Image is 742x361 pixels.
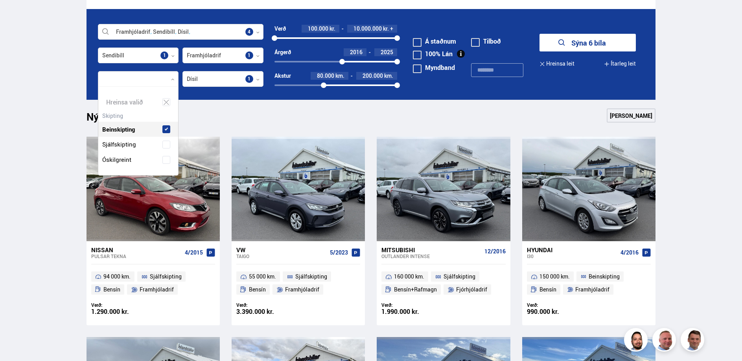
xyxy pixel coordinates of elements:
div: 1.990.000 kr. [381,308,444,315]
label: Á staðnum [413,38,456,44]
span: Sjálfskipting [102,139,136,150]
span: 2016 [350,48,363,56]
span: Fjórhjóladrif [456,285,487,294]
a: Mitsubishi Outlander INTENSE 12/2016 160 000 km. Sjálfskipting Bensín+Rafmagn Fjórhjóladrif Verð:... [377,241,510,325]
span: Framhjóladrif [575,285,609,294]
a: [PERSON_NAME] [607,108,655,123]
div: 1.290.000 kr. [91,308,153,315]
span: 12/2016 [484,248,506,255]
span: 4/2016 [620,249,639,256]
span: Óskilgreint [102,154,131,165]
span: Sjálfskipting [150,272,182,281]
span: Framhjóladrif [285,285,319,294]
span: 55 000 km. [249,272,276,281]
span: 160 000 km. [394,272,424,281]
div: VW [236,246,327,253]
span: Sjálfskipting [295,272,327,281]
h1: Nýtt á skrá [87,111,149,127]
label: Myndband [413,64,455,71]
span: 10.000.000 [354,25,382,32]
a: Nissan Pulsar TEKNA 4/2015 94 000 km. Sjálfskipting Bensín Framhjóladrif Verð: 1.290.000 kr. [87,241,220,325]
img: nhp88E3Fdnt1Opn2.png [625,329,649,353]
span: 200.000 [363,72,383,79]
span: Bensín [249,285,266,294]
img: FbJEzSuNWCJXmdc-.webp [682,329,705,353]
span: Framhjóladrif [140,285,174,294]
button: Opna LiveChat spjallviðmót [6,3,30,27]
label: 100% Lán [413,51,453,57]
div: Hreinsa valið [98,95,179,110]
span: 100.000 [308,25,328,32]
div: Verð: [381,302,444,308]
span: 5/2023 [330,249,348,256]
button: Ítarleg leit [604,55,636,73]
label: Tilboð [471,38,501,44]
span: Bensín [539,285,556,294]
span: km. [335,73,344,79]
span: Bensín [103,285,120,294]
span: Beinskipting [102,124,135,135]
div: Verð: [527,302,589,308]
span: 94 000 km. [103,272,131,281]
span: Beinskipting [589,272,620,281]
img: siFngHWaQ9KaOqBr.png [654,329,677,353]
span: km. [384,73,393,79]
div: Verð: [91,302,153,308]
div: Verð [274,26,286,32]
button: Hreinsa leit [539,55,574,73]
a: Hyundai i30 4/2016 150 000 km. Beinskipting Bensín Framhjóladrif Verð: 990.000 kr. [522,241,655,325]
div: Mitsubishi [381,246,481,253]
button: Sýna 6 bíla [539,34,636,51]
span: Sjálfskipting [444,272,475,281]
div: Verð: [236,302,298,308]
span: kr. [330,26,335,32]
div: Akstur [274,73,291,79]
div: Nissan [91,246,182,253]
span: 150 000 km. [539,272,570,281]
span: 80.000 [317,72,334,79]
div: Árgerð [274,49,291,55]
div: Pulsar TEKNA [91,253,182,259]
span: 2025 [381,48,393,56]
span: 4/2015 [185,249,203,256]
div: Taigo [236,253,327,259]
div: Outlander INTENSE [381,253,481,259]
div: i30 [527,253,617,259]
span: kr. [383,26,389,32]
a: VW Taigo 5/2023 55 000 km. Sjálfskipting Bensín Framhjóladrif Verð: 3.390.000 kr. [232,241,365,325]
span: Bensín+Rafmagn [394,285,437,294]
div: 990.000 kr. [527,308,589,315]
span: + [390,26,393,32]
div: Hyundai [527,246,617,253]
div: 3.390.000 kr. [236,308,298,315]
